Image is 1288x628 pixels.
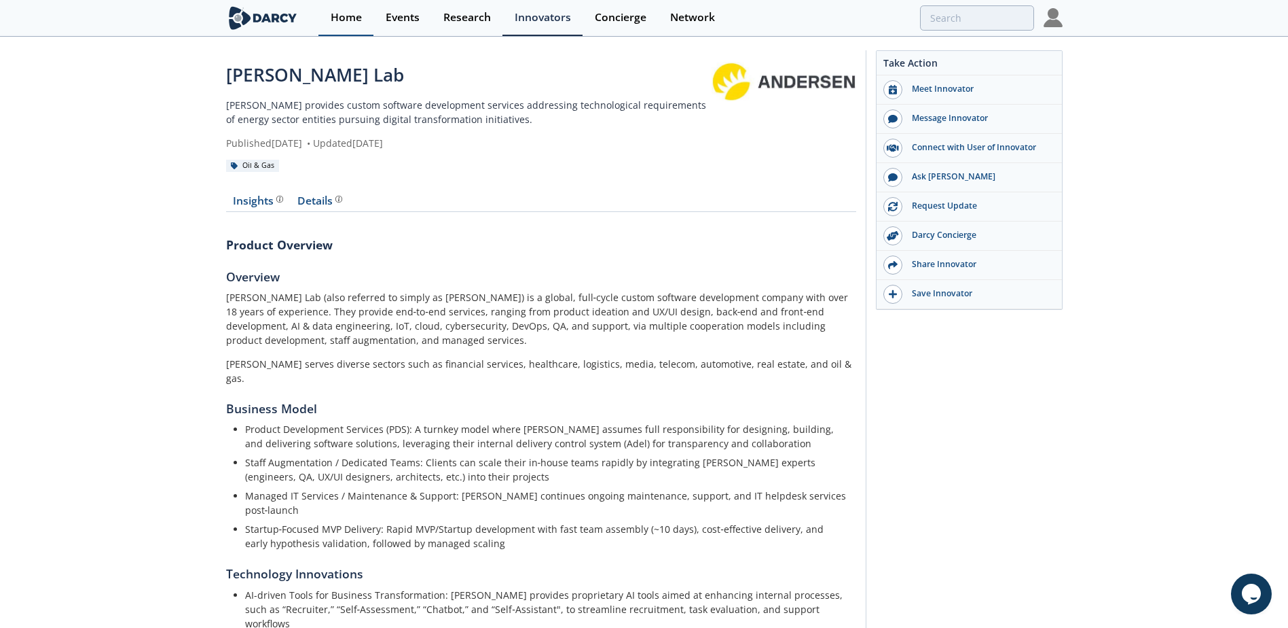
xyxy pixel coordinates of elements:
[902,141,1054,154] div: Connect with User of Innovator
[902,229,1054,241] div: Darcy Concierge
[226,290,856,347] p: [PERSON_NAME] Lab (also referred to simply as [PERSON_NAME]) is a global, full‑cycle custom softw...
[226,6,300,30] img: logo-wide.svg
[226,62,712,88] div: [PERSON_NAME] Lab
[877,56,1062,75] div: Take Action
[670,12,715,23] div: Network
[297,196,342,207] div: Details
[1044,8,1063,27] img: Profile
[902,112,1054,124] div: Message Innovator
[902,258,1054,271] div: Share Innovator
[331,12,362,23] div: Home
[245,455,847,484] p: Staff Augmentation / Dedicated Teams: Clients can scale their in‑house teams rapidly by integrati...
[515,12,571,23] div: Innovators
[226,268,856,285] h5: Overview
[245,489,847,517] p: Managed IT Services / Maintenance & Support: [PERSON_NAME] continues ongoing maintenance, support...
[386,12,420,23] div: Events
[226,400,856,417] h5: Business Model
[1231,574,1274,614] iframe: chat widget
[291,196,350,212] a: Details
[335,196,343,203] img: information.svg
[877,280,1062,309] button: Save Innovator
[902,171,1054,183] div: Ask [PERSON_NAME]
[305,137,313,150] span: •
[902,83,1054,95] div: Meet Innovator
[245,522,847,551] p: Startup‑Focused MVP Delivery: Rapid MVP/Startup development with fast team assembly (~10 days), c...
[443,12,491,23] div: Research
[226,357,856,385] p: [PERSON_NAME] serves diverse sectors such as financial services, healthcare, logistics, media, te...
[226,565,856,582] h5: Technology Innovations
[226,196,291,212] a: Insights
[226,236,856,254] h3: Product Overview
[902,200,1054,212] div: Request Update
[226,98,712,126] p: [PERSON_NAME] provides custom software development services addressing technological requirements...
[902,287,1054,300] div: Save Innovator
[276,196,284,203] img: information.svg
[920,5,1034,31] input: Advanced Search
[595,12,646,23] div: Concierge
[245,422,847,451] p: Product Development Services (PDS): A turnkey model where [PERSON_NAME] assumes full responsibili...
[226,136,712,150] div: Published [DATE] Updated [DATE]
[226,160,280,172] div: Oil & Gas
[233,196,283,207] div: Insights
